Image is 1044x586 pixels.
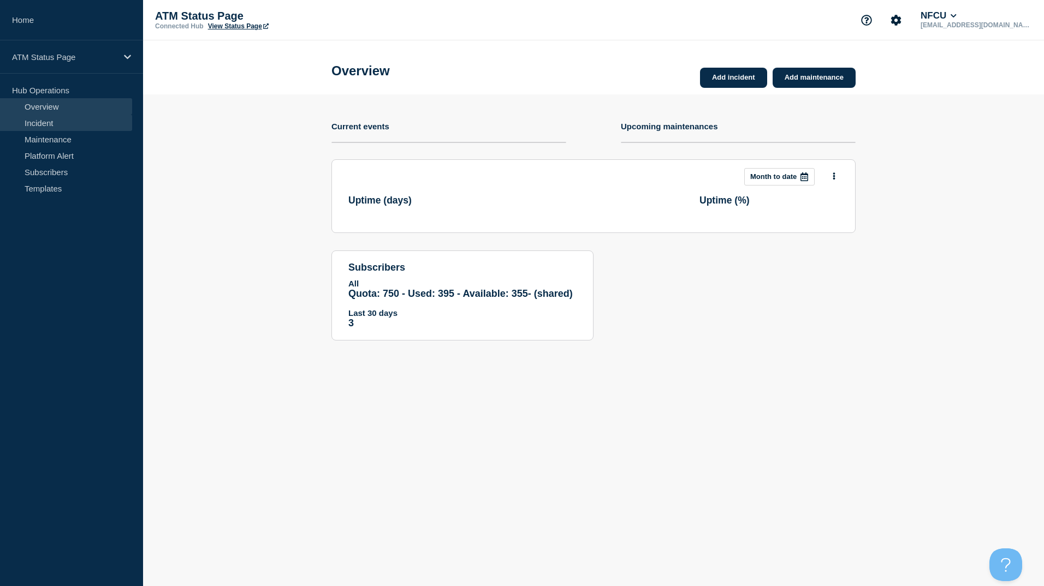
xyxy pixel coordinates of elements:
button: Account settings [885,9,907,32]
a: Add maintenance [773,68,856,88]
p: 3 [348,318,577,329]
p: ATM Status Page [12,52,117,62]
h1: Overview [331,63,390,79]
h3: Uptime ( % ) [699,195,750,206]
h4: Upcoming maintenances [621,122,718,131]
p: Month to date [750,172,797,181]
p: All [348,279,577,288]
span: Quota: 750 - Used: 395 - Available: 355 - (shared) [348,288,573,299]
h4: Current events [331,122,389,131]
a: View Status Page [208,22,269,30]
iframe: Help Scout Beacon - Open [989,548,1022,581]
h3: Uptime ( days ) [348,195,412,206]
p: [EMAIL_ADDRESS][DOMAIN_NAME] [918,21,1032,29]
p: Last 30 days [348,308,577,318]
h4: subscribers [348,262,577,273]
p: Connected Hub [155,22,204,30]
button: Month to date [744,168,815,186]
button: NFCU [918,10,959,21]
a: Add incident [700,68,767,88]
button: Support [855,9,878,32]
p: ATM Status Page [155,10,373,22]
